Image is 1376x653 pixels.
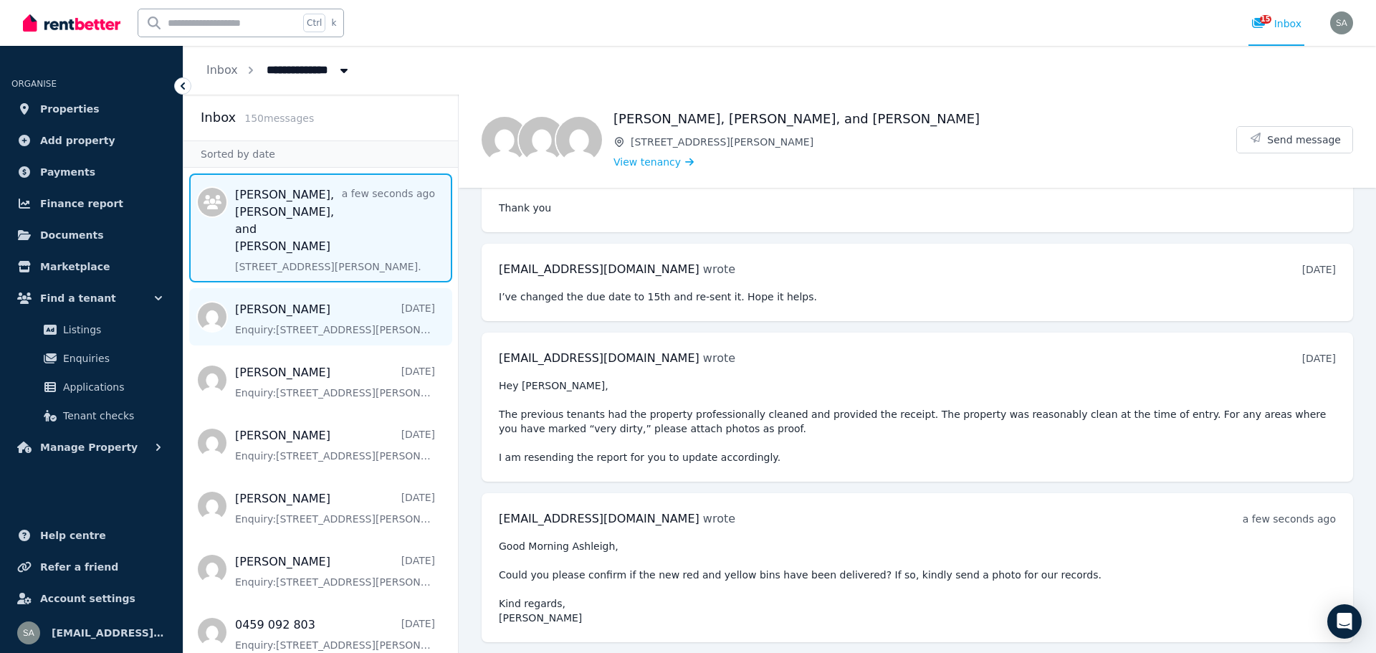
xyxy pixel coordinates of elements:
a: Account settings [11,584,171,613]
span: wrote [703,512,735,525]
nav: Breadcrumb [183,46,374,95]
div: Sorted by date [183,140,458,168]
span: [STREET_ADDRESS][PERSON_NAME] [631,135,1236,149]
time: a few seconds ago [1243,513,1336,525]
a: [PERSON_NAME], [PERSON_NAME], and [PERSON_NAME]a few seconds ago[STREET_ADDRESS][PERSON_NAME]. [235,186,435,274]
time: [DATE] [1302,264,1336,275]
a: Add property [11,126,171,155]
button: Find a tenant [11,284,171,313]
a: [PERSON_NAME][DATE]Enquiry:[STREET_ADDRESS][PERSON_NAME]. [235,301,435,337]
img: Michael O'Lynn [556,117,602,163]
a: Applications [17,373,166,401]
span: Send message [1267,133,1341,147]
a: Inbox [206,63,238,77]
a: 0459 092 803[DATE]Enquiry:[STREET_ADDRESS][PERSON_NAME]. [235,616,435,652]
span: Enquiries [63,350,160,367]
span: [EMAIL_ADDRESS][DOMAIN_NAME] [499,262,699,276]
h2: Inbox [201,108,236,128]
a: [PERSON_NAME][DATE]Enquiry:[STREET_ADDRESS][PERSON_NAME]. [235,553,435,589]
a: Payments [11,158,171,186]
time: [DATE] [1302,353,1336,364]
a: Refer a friend [11,553,171,581]
a: Tenant checks [17,401,166,430]
span: Ctrl [303,14,325,32]
span: Tenant checks [63,407,160,424]
button: Manage Property [11,433,171,462]
span: 15 [1260,15,1271,24]
a: View tenancy [613,155,694,169]
span: Manage Property [40,439,138,456]
pre: I’ve changed the due date to 15th and re-sent it. Hope it helps. [499,290,1336,304]
button: Send message [1237,127,1352,153]
span: Marketplace [40,258,110,275]
a: Documents [11,221,171,249]
img: Hayley Devent [519,117,565,163]
a: Enquiries [17,344,166,373]
pre: Hey [PERSON_NAME], The previous tenants had the property professionally cleaned and provided the ... [499,378,1336,464]
a: [PERSON_NAME][DATE]Enquiry:[STREET_ADDRESS][PERSON_NAME]. [235,364,435,400]
span: Applications [63,378,160,396]
span: Payments [40,163,95,181]
a: Properties [11,95,171,123]
span: Documents [40,227,104,244]
span: wrote [703,351,735,365]
a: Finance report [11,189,171,218]
a: [PERSON_NAME][DATE]Enquiry:[STREET_ADDRESS][PERSON_NAME]. [235,427,435,463]
span: View tenancy [613,155,681,169]
span: Listings [63,321,160,338]
span: k [331,17,336,29]
a: Marketplace [11,252,171,281]
pre: We have organized it, its just not due to be turned on until [DATE]. Thank you [499,172,1336,215]
span: wrote [703,262,735,276]
span: [EMAIL_ADDRESS][DOMAIN_NAME] [52,624,166,642]
span: [EMAIL_ADDRESS][DOMAIN_NAME] [499,512,699,525]
span: [EMAIL_ADDRESS][DOMAIN_NAME] [499,351,699,365]
span: Help centre [40,527,106,544]
div: Inbox [1251,16,1301,31]
span: Account settings [40,590,135,607]
span: Find a tenant [40,290,116,307]
h1: [PERSON_NAME], [PERSON_NAME], and [PERSON_NAME] [613,109,1236,129]
a: Help centre [11,521,171,550]
span: ORGANISE [11,79,57,89]
span: Finance report [40,195,123,212]
a: [PERSON_NAME][DATE]Enquiry:[STREET_ADDRESS][PERSON_NAME]. [235,490,435,526]
span: Add property [40,132,115,149]
a: Listings [17,315,166,344]
span: Properties [40,100,100,118]
span: Refer a friend [40,558,118,576]
span: 150 message s [244,113,314,124]
img: Ashleigh O'Lynn [482,117,527,163]
img: savim83@gmail.com [1330,11,1353,34]
img: RentBetter [23,12,120,34]
div: Open Intercom Messenger [1327,604,1362,639]
pre: Good Morning Ashleigh, Could you please confirm if the new red and yellow bins have been delivere... [499,539,1336,625]
img: savim83@gmail.com [17,621,40,644]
